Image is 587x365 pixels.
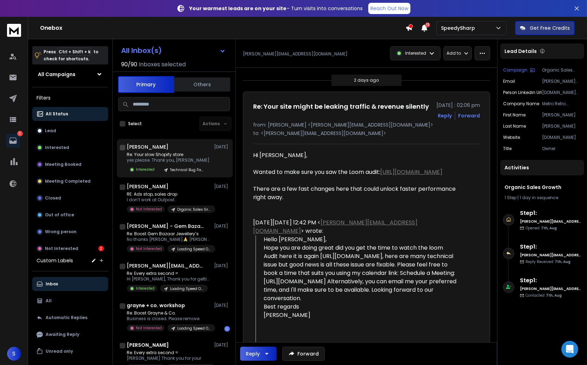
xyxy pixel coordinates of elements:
p: [PERSON_NAME][EMAIL_ADDRESS][DOMAIN_NAME] [243,51,348,57]
p: Reach Out Now [370,5,408,12]
h1: All Campaigns [38,71,75,78]
p: Not Interested [136,325,162,331]
p: Re: Every extra second = [127,350,211,356]
p: Email [503,79,515,84]
p: Not Interested [136,207,162,212]
h6: Step 1 : [520,276,581,285]
span: 90 / 90 [121,60,137,69]
span: Ctrl + Shift + k [58,48,92,56]
div: [DATE][DATE] 12:42 PM < > wrote: [253,218,458,235]
button: Meeting Completed [32,174,108,188]
button: Closed [32,191,108,205]
button: Meeting Booked [32,157,108,171]
span: 7th, Aug [546,293,562,298]
button: Reply [240,347,277,361]
p: [DATE] [214,223,230,229]
p: Lead [45,128,56,134]
button: Automatic Replies [32,311,108,325]
button: All Campaigns [32,67,108,81]
h6: Step 1 : [520,243,581,251]
p: 2 [17,131,23,136]
p: Awaiting Reply [46,332,79,337]
p: Re: Every extra second = [127,271,211,276]
p: Add to [447,50,461,56]
p: Wrong person [45,229,77,235]
p: Press to check for shortcuts. [44,48,98,62]
p: Metro Retro Furniture [542,101,581,107]
p: Closed [45,195,61,201]
button: Reply [438,112,452,119]
h1: Organic Sales Growth [504,184,580,191]
p: Hi [PERSON_NAME], Thank you for getting [127,276,211,282]
p: Company Name [503,101,539,107]
p: Not Interested [45,246,78,251]
div: Wanted to make sure you saw the Loom audit: [253,160,458,176]
p: Opened [526,225,557,231]
button: Out of office [32,208,108,222]
a: [PERSON_NAME][EMAIL_ADDRESS][DOMAIN_NAME] [253,218,417,235]
button: Inbox [32,277,108,291]
div: | [504,195,580,201]
div: Activities [500,160,584,175]
p: [DATE] [214,303,230,308]
p: Interested [405,50,426,56]
p: Owner [542,146,581,151]
button: Lead [32,124,108,138]
p: Get Free Credits [530,25,570,32]
label: Select [128,121,142,127]
span: 1 Step [504,195,516,201]
p: Reply Received [526,259,570,264]
button: Wrong person [32,225,108,239]
p: Contacted [526,293,562,298]
p: [DOMAIN_NAME] [542,135,581,140]
strong: Your warmest leads are on your site [189,5,286,12]
h1: [PERSON_NAME][EMAIL_ADDRESS][DOMAIN_NAME] [127,262,204,269]
p: Interested [45,145,69,150]
h1: [PERSON_NAME] - Gem Bazaar [127,223,204,230]
button: Primary [118,76,174,93]
p: Meeting Completed [45,178,91,184]
button: Others [174,77,230,92]
p: All [46,298,52,304]
p: website [503,135,520,140]
h6: Step 1 : [520,209,581,217]
p: Loading Speed Optimization [177,326,211,331]
button: All Inbox(s) [116,43,231,58]
p: [DOMAIN_NAME][URL] [542,90,581,95]
p: Meeting Booked [45,162,81,167]
button: Forward [282,347,325,361]
p: Loading Speed Optimization [170,286,204,291]
p: Loading Speed Optimization [177,246,211,252]
p: Person Linkedin Url [503,90,542,95]
p: Re: Boost Grayne & Co. [127,310,211,316]
p: from: [PERSON_NAME] <[PERSON_NAME][EMAIL_ADDRESS][DOMAIN_NAME]> [253,121,480,128]
button: Interested [32,141,108,155]
p: Inbox [46,281,58,287]
span: 7th, Aug [555,259,570,264]
h1: grayne + co. workshop [127,302,185,309]
p: 2 days ago [354,77,379,83]
p: Organic Sales Growth [542,67,581,73]
p: Re: Boost Gem Bazaar Jewellery’s [127,231,211,237]
p: [DATE] [214,144,230,150]
p: Organic Sales Growth [177,207,211,212]
p: RE: Ads stop, sales drop [127,191,211,197]
button: Awaiting Reply [32,327,108,342]
p: Interested [136,167,154,172]
div: Open Intercom Messenger [561,341,578,358]
div: 1 [224,326,230,332]
p: [DATE] [214,263,230,269]
p: Not Interested [136,246,162,251]
a: 2 [6,134,20,148]
div: Hi [PERSON_NAME], [253,151,458,160]
h1: [PERSON_NAME] [127,183,169,190]
p: yes please. Thank you, [PERSON_NAME] [127,157,210,163]
h1: Re: Your site might be leaking traffic & revenue silently [253,102,429,111]
p: Last Name [503,123,526,129]
span: 7th, Aug [541,225,557,231]
p: Business is closed. Please remove [127,316,211,322]
div: Forward [458,112,480,119]
h1: [PERSON_NAME] [127,342,169,349]
p: No thanks [PERSON_NAME]🙏 [PERSON_NAME] [127,237,211,242]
